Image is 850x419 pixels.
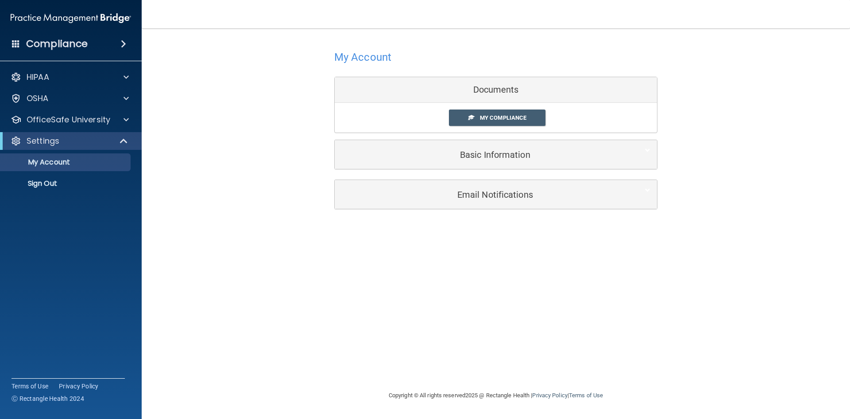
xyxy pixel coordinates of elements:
img: PMB logo [11,9,131,27]
p: Sign Out [6,179,127,188]
a: Privacy Policy [59,382,99,391]
h4: My Account [334,51,391,63]
a: Settings [11,136,128,146]
div: Copyright © All rights reserved 2025 @ Rectangle Health | | [334,381,657,410]
h5: Basic Information [341,150,623,160]
a: Terms of Use [12,382,48,391]
a: OfficeSafe University [11,114,129,125]
a: Basic Information [341,145,650,164]
div: Documents [335,77,657,103]
p: Settings [27,136,59,146]
h5: Email Notifications [341,190,623,200]
p: OfficeSafe University [27,114,110,125]
span: Ⓒ Rectangle Health 2024 [12,394,84,403]
p: HIPAA [27,72,49,82]
a: Privacy Policy [532,392,567,399]
p: My Account [6,158,127,167]
a: Email Notifications [341,184,650,204]
h4: Compliance [26,38,88,50]
a: HIPAA [11,72,129,82]
span: My Compliance [480,114,526,121]
p: OSHA [27,93,49,104]
a: OSHA [11,93,129,104]
a: Terms of Use [569,392,603,399]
